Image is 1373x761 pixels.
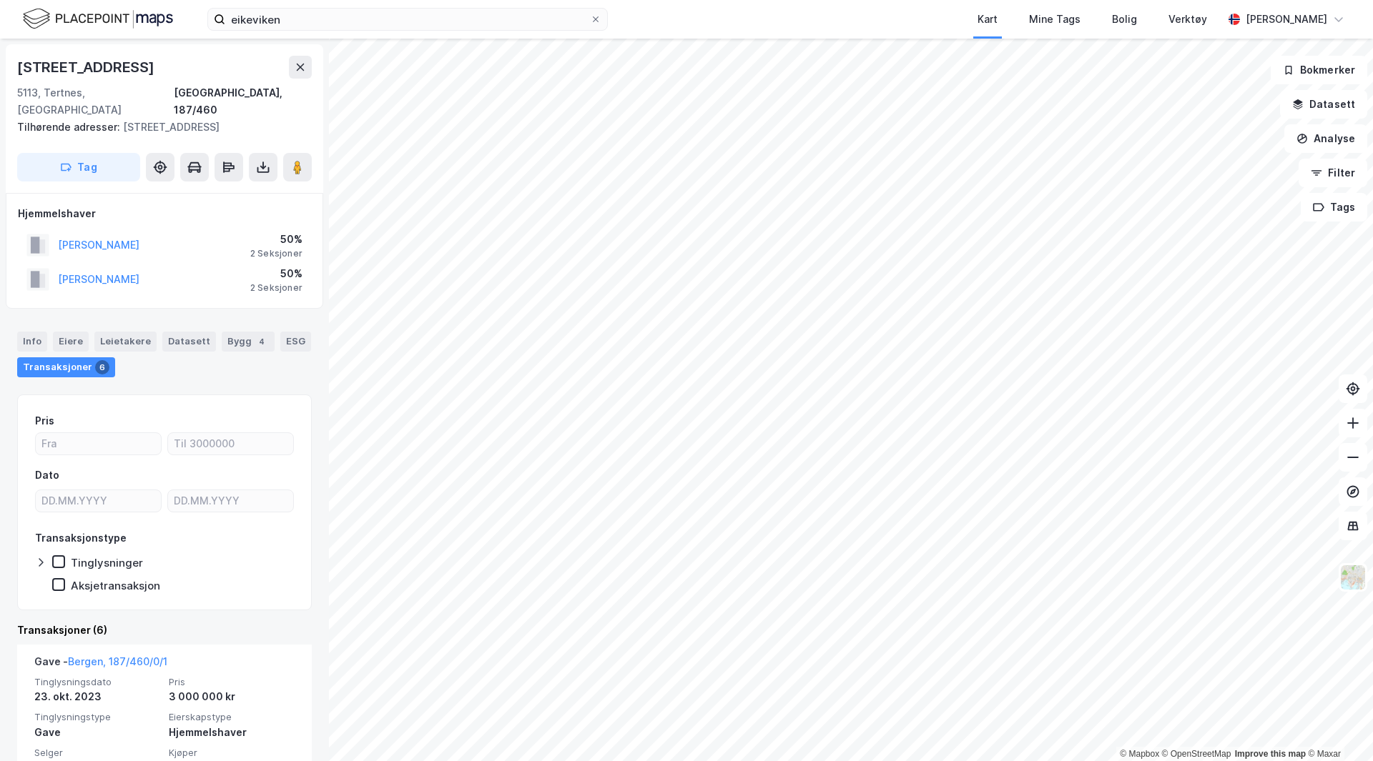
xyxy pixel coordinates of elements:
[1112,11,1137,28] div: Bolig
[95,360,109,374] div: 6
[17,56,157,79] div: [STREET_ADDRESS]
[169,676,295,688] span: Pris
[250,231,302,248] div: 50%
[68,655,167,667] a: Bergen, 187/460/0/1
[35,412,54,429] div: Pris
[1235,749,1306,759] a: Improve this map
[17,622,312,639] div: Transaksjoner (6)
[17,119,300,136] div: [STREET_ADDRESS]
[18,205,311,222] div: Hjemmelshaver
[17,357,115,377] div: Transaksjoner
[17,121,123,133] span: Tilhørende adresser:
[169,747,295,759] span: Kjøper
[169,724,295,741] div: Hjemmelshaver
[34,688,160,705] div: 23. okt. 2023
[250,282,302,294] div: 2 Seksjoner
[1301,692,1373,761] iframe: Chat Widget
[1246,11,1327,28] div: [PERSON_NAME]
[34,653,167,676] div: Gave -
[94,332,157,352] div: Leietakere
[34,724,160,741] div: Gave
[168,490,293,512] input: DD.MM.YYYY
[1168,11,1207,28] div: Verktøy
[23,6,173,31] img: logo.f888ab2527a4732fd821a326f86c7f29.svg
[17,84,174,119] div: 5113, Tertnes, [GEOGRAPHIC_DATA]
[1162,749,1231,759] a: OpenStreetMap
[71,579,160,592] div: Aksjetransaksjon
[280,332,311,352] div: ESG
[17,332,47,352] div: Info
[1271,56,1367,84] button: Bokmerker
[169,688,295,705] div: 3 000 000 kr
[17,153,140,181] button: Tag
[169,711,295,723] span: Eierskapstype
[225,9,590,30] input: Søk på adresse, matrikkel, gårdeiere, leietakere eller personer
[250,248,302,259] div: 2 Seksjoner
[36,433,161,454] input: Fra
[1280,90,1367,119] button: Datasett
[34,676,160,688] span: Tinglysningsdato
[36,490,161,512] input: DD.MM.YYYY
[255,334,269,349] div: 4
[250,265,302,282] div: 50%
[1284,124,1367,153] button: Analyse
[35,529,127,547] div: Transaksjonstype
[34,747,160,759] span: Selger
[1339,564,1367,591] img: Z
[1120,749,1159,759] a: Mapbox
[174,84,312,119] div: [GEOGRAPHIC_DATA], 187/460
[53,332,89,352] div: Eiere
[1301,692,1373,761] div: Kontrollprogram for chat
[71,556,143,569] div: Tinglysninger
[222,332,275,352] div: Bygg
[1301,193,1367,222] button: Tags
[162,332,216,352] div: Datasett
[1299,159,1367,187] button: Filter
[978,11,998,28] div: Kart
[1029,11,1081,28] div: Mine Tags
[168,433,293,454] input: Til 3000000
[35,467,59,484] div: Dato
[34,711,160,723] span: Tinglysningstype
